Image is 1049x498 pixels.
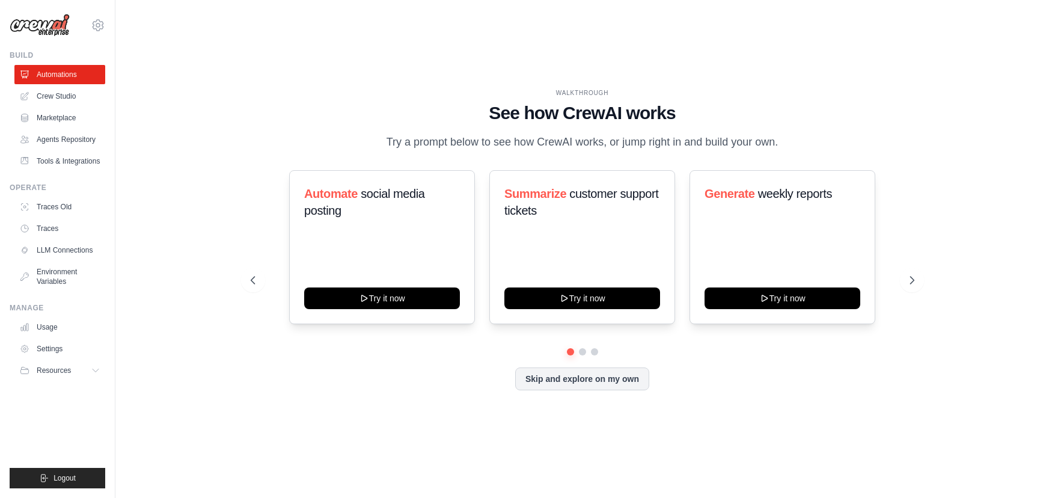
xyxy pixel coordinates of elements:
[14,152,105,171] a: Tools & Integrations
[504,287,660,309] button: Try it now
[10,468,105,488] button: Logout
[381,134,784,151] p: Try a prompt below to see how CrewAI works, or jump right in and build your own.
[705,287,860,309] button: Try it now
[10,303,105,313] div: Manage
[251,88,914,97] div: WALKTHROUGH
[304,187,425,217] span: social media posting
[10,51,105,60] div: Build
[14,108,105,128] a: Marketplace
[758,187,832,200] span: weekly reports
[54,473,76,483] span: Logout
[10,183,105,192] div: Operate
[14,87,105,106] a: Crew Studio
[14,241,105,260] a: LLM Connections
[705,187,755,200] span: Generate
[504,187,658,217] span: customer support tickets
[14,65,105,84] a: Automations
[14,197,105,217] a: Traces Old
[14,219,105,238] a: Traces
[14,318,105,337] a: Usage
[304,187,358,200] span: Automate
[251,102,914,124] h1: See how CrewAI works
[14,339,105,358] a: Settings
[989,440,1049,498] iframe: Chat Widget
[304,287,460,309] button: Try it now
[10,14,70,37] img: Logo
[14,262,105,291] a: Environment Variables
[504,187,566,200] span: Summarize
[14,130,105,149] a: Agents Repository
[14,361,105,380] button: Resources
[37,366,71,375] span: Resources
[515,367,649,390] button: Skip and explore on my own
